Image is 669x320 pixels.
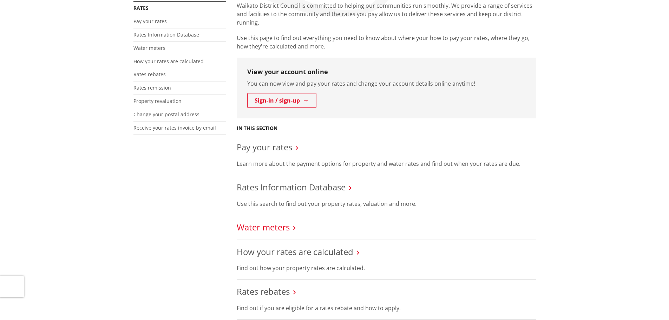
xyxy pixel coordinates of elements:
p: You can now view and pay your rates and change your account details online anytime! [247,79,525,88]
a: Rates Information Database [237,181,346,193]
a: Change your postal address [133,111,199,118]
h3: View your account online [247,68,525,76]
p: Waikato District Council is committed to helping our communities run smoothly. We provide a range... [237,1,536,27]
a: How your rates are calculated [133,58,204,65]
a: Pay your rates [133,18,167,25]
p: Use this search to find out your property rates, valuation and more. [237,200,536,208]
a: Receive your rates invoice by email [133,124,216,131]
p: Learn more about the payment options for property and water rates and find out when your rates ar... [237,159,536,168]
h5: In this section [237,125,277,131]
a: Pay your rates [237,141,292,153]
a: How your rates are calculated [237,246,353,257]
a: Water meters [133,45,165,51]
p: Find out if you are eligible for a rates rebate and how to apply. [237,304,536,312]
p: Use this page to find out everything you need to know about where your how to pay your rates, whe... [237,34,536,51]
a: Rates rebates [133,71,166,78]
a: Sign-in / sign-up [247,93,316,108]
a: Water meters [237,221,290,233]
p: Find out how your property rates are calculated. [237,264,536,272]
a: Rates Information Database [133,31,199,38]
iframe: Messenger Launcher [637,290,662,316]
a: Rates [133,5,149,11]
a: Property revaluation [133,98,182,104]
a: Rates remission [133,84,171,91]
a: Rates rebates [237,286,290,297]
